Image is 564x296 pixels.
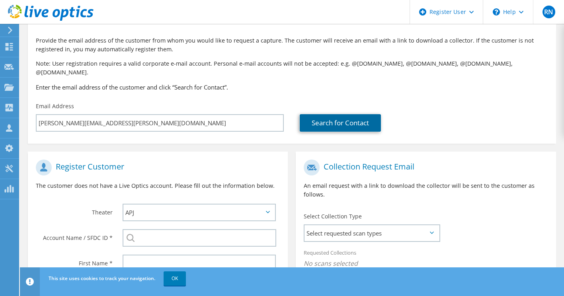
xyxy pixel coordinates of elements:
p: An email request with a link to download the collector will be sent to the customer as follows. [304,181,548,199]
label: Theater [36,204,113,216]
h1: Register Customer [36,160,276,175]
h3: Enter the email address of the customer and click “Search for Contact”. [36,83,548,92]
div: Requested Collections [296,244,556,274]
span: RN [543,6,555,18]
p: Provide the email address of the customer from whom you would like to request a capture. The cust... [36,36,548,54]
span: This site uses cookies to track your navigation. [49,275,155,282]
label: First Name * [36,255,113,267]
span: No scans selected [304,259,548,268]
a: OK [164,271,186,286]
p: The customer does not have a Live Optics account. Please fill out the information below. [36,181,280,190]
label: Email Address [36,102,74,110]
a: Search for Contact [300,114,381,132]
svg: \n [493,8,500,16]
label: Select Collection Type [304,212,362,220]
h1: Collection Request Email [304,160,544,175]
p: Note: User registration requires a valid corporate e-mail account. Personal e-mail accounts will ... [36,59,548,77]
label: Account Name / SFDC ID * [36,229,113,242]
span: Select requested scan types [304,225,439,241]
